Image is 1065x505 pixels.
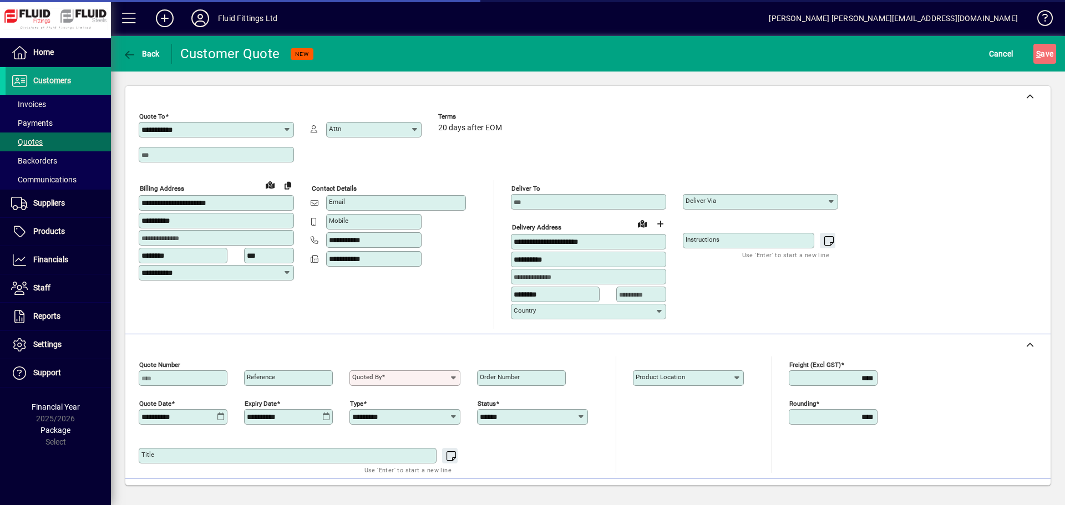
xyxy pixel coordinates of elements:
[33,76,71,85] span: Customers
[789,399,816,407] mat-label: Rounding
[438,124,502,132] span: 20 days after EOM
[769,9,1018,27] div: [PERSON_NAME] [PERSON_NAME][EMAIL_ADDRESS][DOMAIN_NAME]
[261,176,279,193] a: View on map
[514,307,536,314] mat-label: Country
[11,119,53,127] span: Payments
[279,176,297,194] button: Copy to Delivery address
[686,236,719,243] mat-label: Instructions
[33,283,50,292] span: Staff
[6,274,111,302] a: Staff
[120,44,163,64] button: Back
[350,399,363,407] mat-label: Type
[11,156,57,165] span: Backorders
[480,373,520,381] mat-label: Order number
[295,50,309,58] span: NEW
[6,39,111,67] a: Home
[6,132,111,151] a: Quotes
[665,483,731,503] button: Product History
[329,198,345,206] mat-label: Email
[352,373,382,381] mat-label: Quoted by
[6,95,111,114] a: Invoices
[670,484,726,502] span: Product History
[245,399,277,407] mat-label: Expiry date
[511,185,540,192] mat-label: Deliver To
[11,175,77,184] span: Communications
[141,451,154,458] mat-label: Title
[686,197,716,205] mat-label: Deliver via
[970,483,1026,503] button: Product
[218,9,277,27] div: Fluid Fittings Ltd
[33,340,62,349] span: Settings
[1036,49,1041,58] span: S
[438,113,505,120] span: Terms
[651,215,669,233] button: Choose address
[11,100,46,109] span: Invoices
[989,45,1013,63] span: Cancel
[633,215,651,232] a: View on map
[329,125,341,132] mat-label: Attn
[364,463,452,476] mat-hint: Use 'Enter' to start a new line
[6,170,111,189] a: Communications
[6,246,111,274] a: Financials
[32,402,80,411] span: Financial Year
[6,190,111,217] a: Suppliers
[6,151,111,170] a: Backorders
[6,303,111,330] a: Reports
[742,248,829,261] mat-hint: Use 'Enter' to start a new line
[33,368,61,377] span: Support
[6,331,111,359] a: Settings
[329,217,348,225] mat-label: Mobile
[139,399,171,407] mat-label: Quote date
[6,218,111,246] a: Products
[636,373,685,381] mat-label: Product location
[6,114,111,132] a: Payments
[986,44,1016,64] button: Cancel
[139,113,165,120] mat-label: Quote To
[33,312,60,320] span: Reports
[33,227,65,236] span: Products
[111,44,172,64] app-page-header-button: Back
[247,373,275,381] mat-label: Reference
[33,255,68,264] span: Financials
[11,137,43,146] span: Quotes
[123,49,160,58] span: Back
[180,45,280,63] div: Customer Quote
[182,8,218,28] button: Profile
[6,359,111,387] a: Support
[33,198,65,207] span: Suppliers
[1029,2,1051,38] a: Knowledge Base
[1033,44,1056,64] button: Save
[1036,45,1053,63] span: ave
[33,48,54,57] span: Home
[975,484,1020,502] span: Product
[789,360,841,368] mat-label: Freight (excl GST)
[147,8,182,28] button: Add
[478,399,496,407] mat-label: Status
[139,360,180,368] mat-label: Quote number
[40,426,70,435] span: Package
